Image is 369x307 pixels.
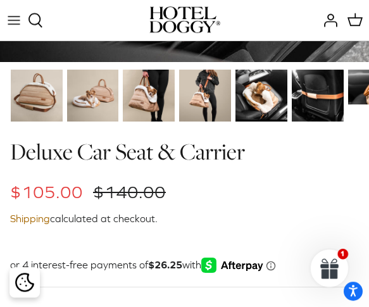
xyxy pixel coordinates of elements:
a: Account [313,6,341,34]
div: Cookie policy [9,267,40,298]
img: hoteldoggycom [149,6,220,33]
a: Shipping [10,213,50,224]
button: Cookie policy [13,272,35,294]
img: Cookie policy [15,273,34,292]
span: $140.00 [93,182,166,202]
div: calculated at checkout. [10,211,359,227]
a: hoteldoggycom [149,6,220,37]
h1: Deluxe Car Seat & Carrier [10,137,359,166]
span: $105.00 [10,182,83,202]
